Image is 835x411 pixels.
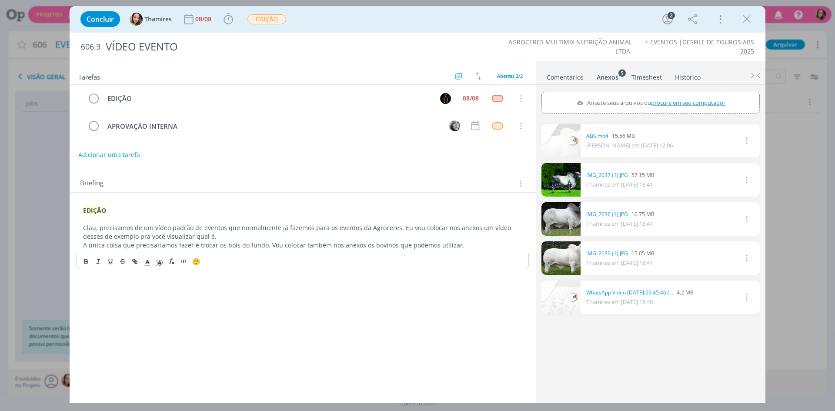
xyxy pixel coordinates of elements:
a: EVENTOS |DESFILE DE TOUROS ABS 2025 [650,38,754,55]
a: Histórico [675,69,701,82]
span: Thamires em [DATE] 18:41 [586,220,653,227]
span: procure em seu computador [651,99,725,107]
span: Thamires [144,16,172,22]
a: IMG_2037 (1).JPG [586,171,628,179]
div: 15.05 MB [586,250,655,257]
span: 🙂 [192,257,200,266]
a: IMG_2036 (1).JPG [586,211,628,218]
span: Thamires em [DATE] 18:41 [586,259,653,267]
strong: EDIÇÃO [83,206,106,214]
img: T [130,13,143,26]
a: IMG_2039 (1).JPG [586,250,628,257]
sup: 5 [618,69,626,77]
div: dialog [70,6,765,403]
span: Briefing [80,178,104,189]
a: Comentários [546,69,584,82]
div: 15.56 MB [586,132,673,140]
span: Cor de Fundo [154,256,166,267]
img: arrow-down-up.svg [475,72,481,80]
div: 10.75 MB [586,211,655,218]
div: 2 [668,12,675,19]
button: Concluir [80,11,120,27]
a: WhatsApp Video [DATE] 09.45.46 (1).mp4 [586,289,673,297]
img: C [440,93,451,104]
span: [PERSON_NAME] em [DATE] 12:06 [586,141,673,149]
img: J [449,120,460,131]
a: ABS.mp4 [586,132,608,140]
button: 🙂 [190,256,202,267]
span: Cor do Texto [141,256,154,267]
div: EDIÇÃO [104,93,432,104]
span: Thamires em [DATE] 18:40 [586,298,653,306]
span: 606.3 [81,42,100,52]
button: TThamires [130,13,172,26]
p: A única coisa que precisaríamos fazer é trocar os bois do fundo. Vou colocar também nos anexos os... [83,241,522,250]
a: AGROCERES MULTIMIX NUTRIÇÃO ANIMAL LTDA. [508,38,632,55]
div: 4.2 MB [586,289,694,297]
div: VÍDEO EVENTO [102,36,470,57]
span: Thamires em [DATE] 18:41 [586,180,653,188]
span: EDIÇÃO [247,14,286,24]
button: EDIÇÃO [247,14,287,25]
div: APROVAÇÃO INTERNA [104,121,441,132]
div: Anexos [597,73,618,82]
div: 08/08 [195,16,213,22]
div: 08/08 [463,95,479,101]
label: Arraste seus arquivos ou [573,97,728,108]
button: J [448,119,461,132]
p: Clau, precisamos de um vídeo padrão de eventos que normalmente já fazemos para os eventos da Agro... [83,224,522,241]
span: Abertas 2/2 [497,73,523,79]
a: Timesheet [631,69,662,82]
button: C [439,92,452,105]
span: Concluir [87,16,114,23]
span: Tarefas [78,71,100,81]
button: Adicionar uma tarefa [78,147,140,163]
div: 57.15 MB [586,171,655,179]
button: 2 [661,12,675,26]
